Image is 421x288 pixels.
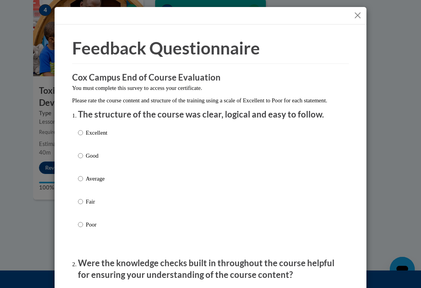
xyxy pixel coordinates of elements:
input: Average [78,174,83,183]
p: Were the knowledge checks built in throughout the course helpful for ensuring your understanding ... [78,257,343,281]
p: You must complete this survey to access your certificate. [72,84,349,92]
input: Poor [78,220,83,229]
p: Fair [86,197,107,206]
span: Feedback Questionnaire [72,38,260,58]
button: Close [353,11,363,20]
p: Excellent [86,128,107,137]
p: Poor [86,220,107,229]
h3: Cox Campus End of Course Evaluation [72,72,349,84]
p: Good [86,151,107,160]
input: Excellent [78,128,83,137]
p: Please rate the course content and structure of the training using a scale of Excellent to Poor f... [72,96,349,105]
p: Average [86,174,107,183]
input: Fair [78,197,83,206]
p: The structure of the course was clear, logical and easy to follow. [78,109,343,121]
input: Good [78,151,83,160]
